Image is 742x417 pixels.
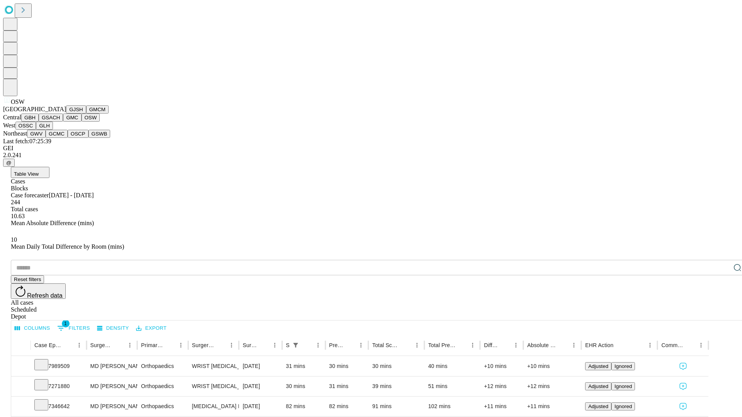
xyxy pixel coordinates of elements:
button: Menu [696,340,706,351]
div: MD [PERSON_NAME] [90,376,133,396]
button: Ignored [611,402,635,410]
span: Northeast [3,130,27,137]
span: Mean Daily Total Difference by Room (mins) [11,243,124,250]
div: EHR Action [585,342,613,348]
div: 30 mins [329,356,365,376]
div: MD [PERSON_NAME] [90,397,133,416]
button: Sort [558,340,568,351]
div: Absolute Difference [527,342,557,348]
button: Density [95,322,131,334]
span: OSW [11,98,25,105]
div: WRIST [MEDICAL_DATA] SURGERY RELEASE TRANSVERSE [MEDICAL_DATA] LIGAMENT [192,356,235,376]
button: Menu [124,340,135,351]
button: GSACH [39,114,63,122]
button: GWV [27,130,46,138]
span: 1 [62,320,70,327]
button: Menu [313,340,323,351]
span: Adjusted [588,363,608,369]
div: Orthopaedics [141,397,184,416]
span: 10.63 [11,213,25,219]
span: Ignored [614,363,632,369]
button: OSCP [68,130,88,138]
span: Case forecaster [11,192,49,198]
div: 2.0.241 [3,152,739,159]
div: 30 mins [286,376,322,396]
button: Sort [302,340,313,351]
button: Sort [114,340,124,351]
button: GLH [36,122,53,130]
div: 7271880 [34,376,83,396]
div: Predicted In Room Duration [329,342,344,348]
div: Primary Service [141,342,163,348]
button: GMC [63,114,81,122]
span: 244 [11,199,20,205]
div: 82 mins [329,397,365,416]
div: Surgery Name [192,342,214,348]
div: +11 mins [527,397,577,416]
div: [DATE] [243,376,278,396]
button: Menu [568,340,579,351]
button: Sort [614,340,625,351]
button: Adjusted [585,382,611,390]
div: +12 mins [484,376,519,396]
div: 7989509 [34,356,83,376]
div: +10 mins [484,356,519,376]
div: Total Scheduled Duration [372,342,400,348]
div: 91 mins [372,397,420,416]
div: MD [PERSON_NAME] [90,356,133,376]
div: 102 mins [428,397,477,416]
button: GBH [21,114,39,122]
button: Export [134,322,168,334]
span: Last fetch: 07:25:39 [3,138,51,144]
div: [DATE] [243,397,278,416]
button: Sort [685,340,696,351]
span: Central [3,114,21,120]
button: Sort [215,340,226,351]
div: [DATE] [243,356,278,376]
button: Menu [74,340,85,351]
div: 31 mins [329,376,365,396]
span: 10 [11,236,17,243]
div: Surgeon Name [90,342,113,348]
button: Show filters [290,340,301,351]
div: +11 mins [484,397,519,416]
button: Menu [645,340,655,351]
button: Sort [500,340,511,351]
span: Refresh data [27,292,63,299]
button: Show filters [55,322,92,334]
button: Table View [11,167,49,178]
span: Ignored [614,403,632,409]
div: 30 mins [372,356,420,376]
div: +12 mins [527,376,577,396]
button: Expand [15,380,27,393]
button: OSW [82,114,100,122]
button: GSWB [88,130,111,138]
div: Scheduled In Room Duration [286,342,289,348]
div: Surgery Date [243,342,258,348]
button: Sort [259,340,269,351]
div: Difference [484,342,499,348]
button: Sort [63,340,74,351]
span: Ignored [614,383,632,389]
button: Refresh data [11,283,66,299]
div: 1 active filter [290,340,301,351]
button: Adjusted [585,402,611,410]
div: 31 mins [286,356,322,376]
button: Menu [356,340,366,351]
button: Menu [226,340,237,351]
span: West [3,122,15,129]
button: @ [3,159,15,167]
button: GMCM [86,105,109,114]
span: @ [6,160,12,166]
button: Sort [345,340,356,351]
span: Adjusted [588,383,608,389]
span: Reset filters [14,276,41,282]
div: [MEDICAL_DATA] INTERPOSITION [MEDICAL_DATA] JOINTS [192,397,235,416]
button: Expand [15,400,27,414]
div: 39 mins [372,376,420,396]
button: Menu [467,340,478,351]
div: Case Epic Id [34,342,62,348]
button: GCMC [46,130,68,138]
span: Mean Absolute Difference (mins) [11,220,94,226]
div: GEI [3,145,739,152]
